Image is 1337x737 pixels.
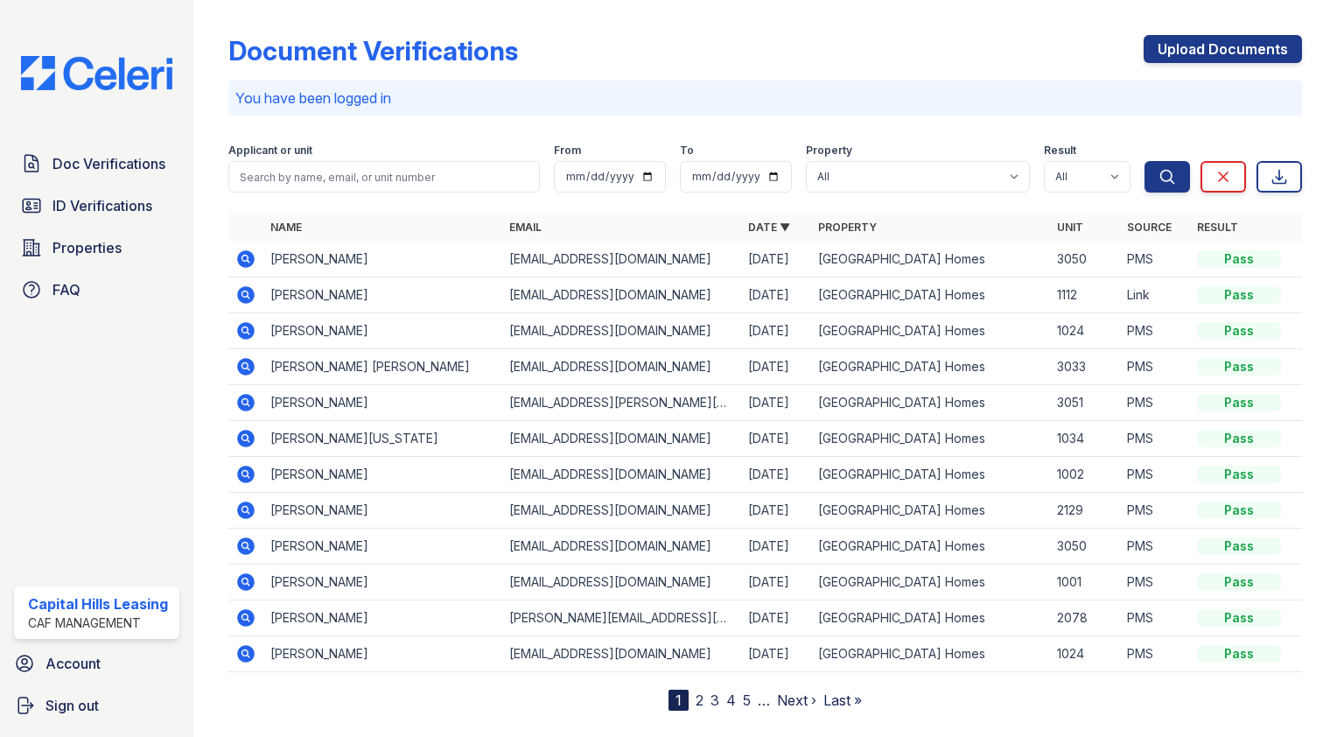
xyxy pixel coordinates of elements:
span: Properties [52,237,122,258]
td: [PERSON_NAME] [263,529,502,565]
span: Account [45,653,101,674]
a: Properties [14,230,179,265]
td: 3051 [1050,385,1120,421]
a: Sign out [7,688,186,723]
a: FAQ [14,272,179,307]
td: 1112 [1050,277,1120,313]
a: Property [818,221,877,234]
td: [GEOGRAPHIC_DATA] Homes [811,529,1050,565]
div: Pass [1197,502,1281,519]
td: PMS [1120,242,1190,277]
td: [DATE] [741,385,811,421]
td: [GEOGRAPHIC_DATA] Homes [811,421,1050,457]
td: [GEOGRAPHIC_DATA] Homes [811,313,1050,349]
div: 1 [668,690,689,711]
div: Pass [1197,286,1281,304]
label: From [554,144,581,158]
td: [GEOGRAPHIC_DATA] Homes [811,457,1050,493]
div: Pass [1197,250,1281,268]
td: [PERSON_NAME] [263,242,502,277]
td: PMS [1120,385,1190,421]
label: Property [806,144,852,158]
td: [DATE] [741,421,811,457]
td: [DATE] [741,529,811,565]
td: [EMAIL_ADDRESS][DOMAIN_NAME] [502,421,741,457]
td: 1001 [1050,565,1120,600]
a: ID Verifications [14,188,179,223]
span: Sign out [45,695,99,716]
td: PMS [1120,636,1190,672]
td: [PERSON_NAME] [PERSON_NAME] [263,349,502,385]
a: Account [7,646,186,681]
td: [DATE] [741,457,811,493]
span: … [758,690,770,711]
td: [EMAIL_ADDRESS][DOMAIN_NAME] [502,493,741,529]
div: Pass [1197,358,1281,376]
a: Last » [823,691,862,709]
td: [PERSON_NAME] [263,600,502,636]
div: CAF Management [28,614,168,632]
td: [DATE] [741,349,811,385]
td: 1024 [1050,636,1120,672]
td: [DATE] [741,600,811,636]
td: [GEOGRAPHIC_DATA] Homes [811,636,1050,672]
td: 3050 [1050,529,1120,565]
td: 1002 [1050,457,1120,493]
label: Result [1044,144,1076,158]
a: Email [509,221,542,234]
label: To [680,144,694,158]
td: [EMAIL_ADDRESS][DOMAIN_NAME] [502,636,741,672]
a: Unit [1057,221,1083,234]
td: PMS [1120,600,1190,636]
td: [EMAIL_ADDRESS][DOMAIN_NAME] [502,242,741,277]
img: CE_Logo_Blue-a8612792a0a2168367f1c8372b55b34899dd931a85d93a1a3d3e32e68fde9ad4.png [7,56,186,90]
div: Document Verifications [228,35,518,67]
div: Pass [1197,609,1281,627]
td: [GEOGRAPHIC_DATA] Homes [811,277,1050,313]
td: [EMAIL_ADDRESS][DOMAIN_NAME] [502,349,741,385]
td: PMS [1120,313,1190,349]
td: 2078 [1050,600,1120,636]
input: Search by name, email, or unit number [228,161,540,193]
a: Next › [777,691,816,709]
span: Doc Verifications [52,153,165,174]
td: [PERSON_NAME][US_STATE] [263,421,502,457]
td: [EMAIL_ADDRESS][DOMAIN_NAME] [502,529,741,565]
a: 5 [743,691,751,709]
td: [EMAIL_ADDRESS][PERSON_NAME][DOMAIN_NAME] [502,385,741,421]
td: [GEOGRAPHIC_DATA] Homes [811,565,1050,600]
td: 2129 [1050,493,1120,529]
td: [EMAIL_ADDRESS][DOMAIN_NAME] [502,457,741,493]
a: Date ▼ [748,221,790,234]
td: [DATE] [741,242,811,277]
div: Pass [1197,466,1281,483]
a: 4 [726,691,736,709]
td: [PERSON_NAME][EMAIL_ADDRESS][DOMAIN_NAME] [502,600,741,636]
td: PMS [1120,457,1190,493]
td: [DATE] [741,277,811,313]
td: [PERSON_NAME] [263,313,502,349]
td: [GEOGRAPHIC_DATA] Homes [811,600,1050,636]
div: Pass [1197,394,1281,411]
a: Source [1127,221,1172,234]
td: [GEOGRAPHIC_DATA] Homes [811,242,1050,277]
td: PMS [1120,529,1190,565]
td: [DATE] [741,565,811,600]
td: [EMAIL_ADDRESS][DOMAIN_NAME] [502,277,741,313]
div: Pass [1197,573,1281,591]
td: Link [1120,277,1190,313]
td: [EMAIL_ADDRESS][DOMAIN_NAME] [502,565,741,600]
td: [PERSON_NAME] [263,636,502,672]
a: Name [270,221,302,234]
div: Capital Hills Leasing [28,593,168,614]
td: [PERSON_NAME] [263,493,502,529]
td: PMS [1120,493,1190,529]
td: 3050 [1050,242,1120,277]
td: [DATE] [741,313,811,349]
span: ID Verifications [52,195,152,216]
label: Applicant or unit [228,144,312,158]
td: PMS [1120,349,1190,385]
td: [GEOGRAPHIC_DATA] Homes [811,493,1050,529]
div: Pass [1197,430,1281,447]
